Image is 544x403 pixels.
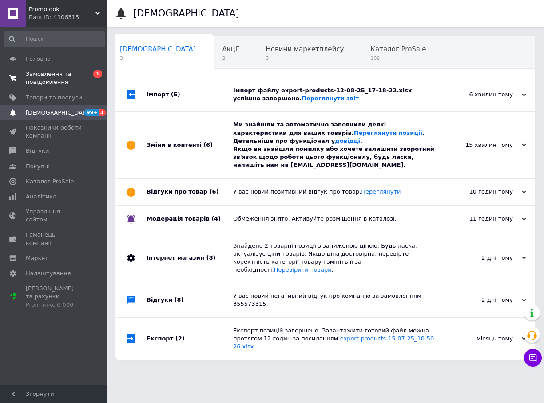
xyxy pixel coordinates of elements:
[99,109,106,116] span: 3
[26,109,91,117] span: [DEMOGRAPHIC_DATA]
[233,335,436,350] a: export-products-15-07-25_10-50-26.xlsx
[26,284,82,309] span: [PERSON_NAME] та рахунки
[93,70,102,78] span: 1
[26,208,82,224] span: Управління сайтом
[437,335,526,343] div: місяць тому
[147,206,233,233] div: Модерація товарів
[29,13,107,21] div: Ваш ID: 4106315
[335,138,360,144] a: довідці
[524,349,542,367] button: Чат з покупцем
[26,55,51,63] span: Головна
[4,31,105,47] input: Пошук
[147,78,233,111] div: Імпорт
[361,188,401,195] a: Переглянути
[266,45,344,53] span: Новини маркетплейсу
[133,8,239,19] h1: [DEMOGRAPHIC_DATA]
[26,70,82,86] span: Замовлення та повідомлення
[147,318,233,360] div: Експорт
[26,231,82,247] span: Гаманець компанії
[437,215,526,223] div: 11 годин тому
[437,141,526,149] div: 15 хвилин тому
[26,269,71,277] span: Налаштування
[26,193,56,201] span: Аналітика
[370,55,426,62] span: 106
[211,215,221,222] span: (4)
[147,179,233,205] div: Відгуки про товар
[233,188,437,196] div: У вас новий позитивний відгук про товар.
[120,55,196,62] span: 3
[29,5,95,13] span: Promo.dok
[206,254,215,261] span: (8)
[302,95,359,102] a: Переглянути звіт
[175,296,184,303] span: (8)
[437,91,526,99] div: 6 хвилин тому
[26,147,49,155] span: Відгуки
[354,130,422,136] a: Переглянути позиції
[171,91,180,98] span: (5)
[26,124,82,140] span: Показники роботи компанії
[370,45,426,53] span: Каталог ProSale
[222,45,239,53] span: Акції
[233,327,437,351] div: Експорт позицій завершено. Завантажити готовий файл можна протягом 12 годин за посиланням:
[274,266,332,273] a: Перевірити товари
[222,55,239,62] span: 2
[437,188,526,196] div: 10 годин тому
[203,142,213,148] span: (6)
[233,87,437,103] div: Імпорт файлу export-products-12-08-25_17-18-22.xlsx успішно завершено.
[147,233,233,283] div: Інтернет магазин
[210,188,219,195] span: (6)
[26,178,74,186] span: Каталог ProSale
[26,94,82,102] span: Товари та послуги
[233,121,437,169] div: Ми знайшли та автоматично заповнили деякі характеристики для ваших товарів. . Детальніше про функ...
[84,109,99,116] span: 99+
[26,301,82,309] div: Prom мікс 6 000
[147,283,233,317] div: Відгуки
[437,254,526,262] div: 2 дні тому
[266,55,344,62] span: 3
[120,45,196,53] span: [DEMOGRAPHIC_DATA]
[147,112,233,178] div: Зміни в контенті
[233,215,437,223] div: Обмеження знято. Активуйте розміщення в каталозі.
[26,254,48,262] span: Маркет
[26,162,50,170] span: Покупці
[233,242,437,274] div: Знайдено 2 товарні позиції з заниженою ціною. Будь ласка, актуалізує ціни товарів. Якщо ціна дост...
[233,292,437,308] div: У вас новий негативний відгук про компанію за замовленням 355573315.
[175,335,185,342] span: (2)
[437,296,526,304] div: 2 дні тому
